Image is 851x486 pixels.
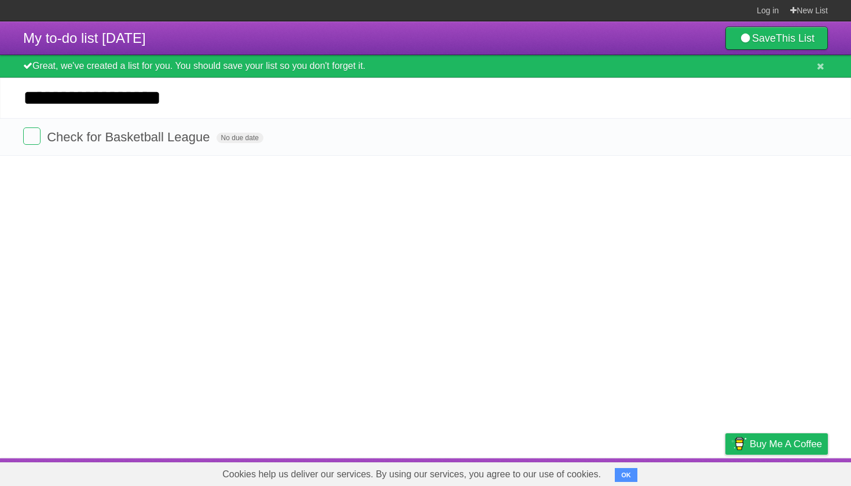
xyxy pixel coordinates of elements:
span: Cookies help us deliver our services. By using our services, you agree to our use of cookies. [211,463,612,486]
a: Privacy [710,461,740,483]
button: OK [615,468,637,482]
span: No due date [217,133,263,143]
span: Buy me a coffee [750,434,822,454]
label: Done [23,127,41,145]
a: About [571,461,596,483]
a: Buy me a coffee [725,433,828,455]
a: SaveThis List [725,27,828,50]
span: My to-do list [DATE] [23,30,146,46]
a: Terms [671,461,696,483]
a: Suggest a feature [755,461,828,483]
span: Check for Basketball League [47,130,212,144]
a: Developers [610,461,656,483]
img: Buy me a coffee [731,434,747,454]
b: This List [776,32,815,44]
